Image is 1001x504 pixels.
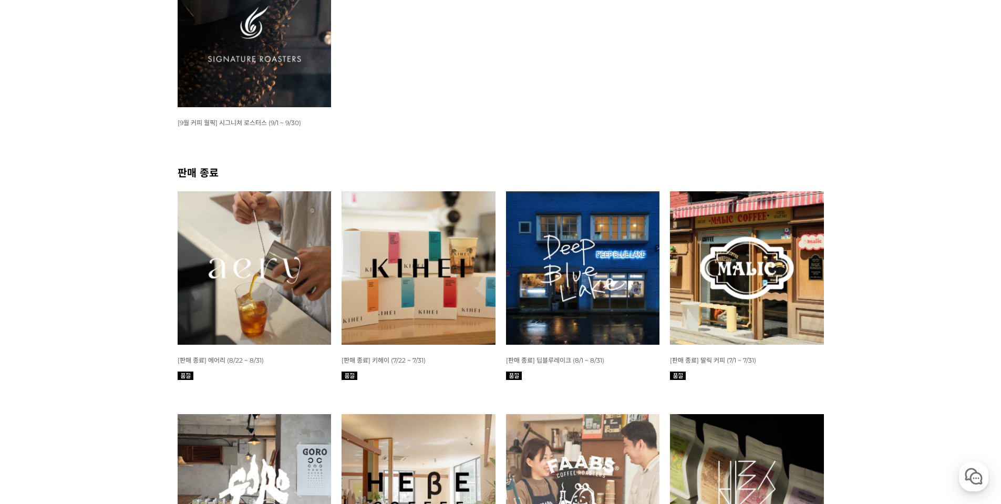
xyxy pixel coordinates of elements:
img: 7월 커피 스몰 월픽 키헤이 [342,191,496,345]
a: [판매 종료] 딥블루레이크 (8/1 ~ 8/31) [506,356,604,364]
a: [판매 종료] 키헤이 (7/22 ~ 7/31) [342,356,426,364]
img: 8월 커피 월픽 딥블루레이크 [506,191,660,345]
img: 품절 [506,372,522,380]
a: [9월 커피 월픽] 시그니쳐 로스터스 (9/1 ~ 9/30) [178,118,301,127]
span: [9월 커피 월픽] 시그니쳐 로스터스 (9/1 ~ 9/30) [178,119,301,127]
span: 홈 [33,349,39,357]
img: 품절 [670,372,686,380]
img: 품절 [178,372,193,380]
a: [판매 종료] 에어리 (8/22 ~ 8/31) [178,356,264,364]
a: [판매 종료] 말릭 커피 (7/1 ~ 7/31) [670,356,756,364]
span: 대화 [96,349,109,358]
a: 홈 [3,333,69,359]
a: 대화 [69,333,136,359]
img: 8월 커피 스몰 월픽 에어리 [178,191,332,345]
img: 품절 [342,372,357,380]
h2: 판매 종료 [178,164,824,180]
span: 설정 [162,349,175,357]
img: 7월 커피 월픽 말릭커피 [670,191,824,345]
a: 설정 [136,333,202,359]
